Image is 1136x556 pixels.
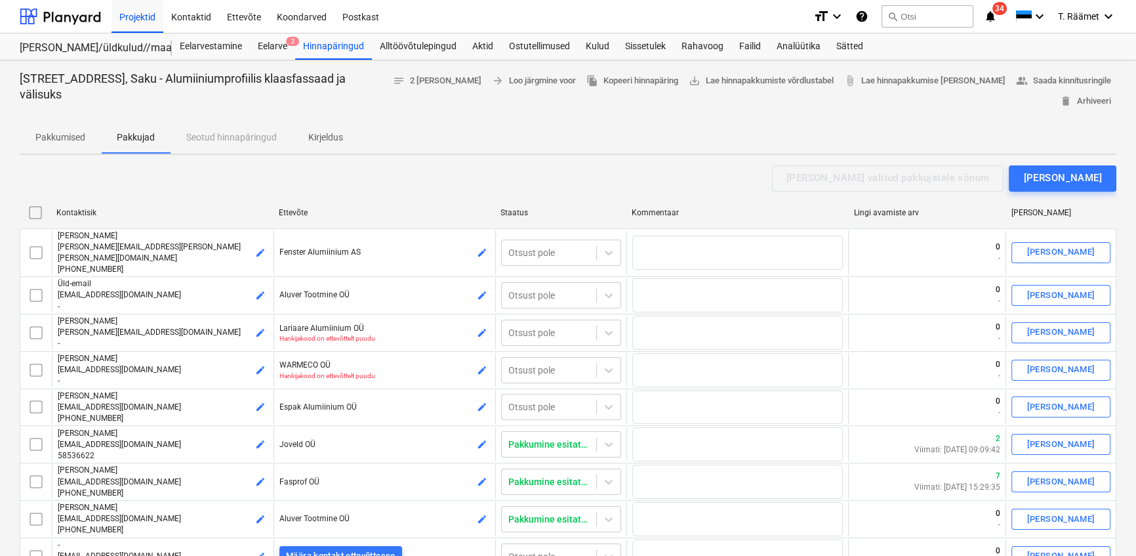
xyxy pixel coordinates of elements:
span: edit [477,328,487,338]
span: save_alt [689,75,700,87]
button: [PERSON_NAME] [1009,165,1116,192]
a: Aktid [464,33,501,60]
p: Fasprof OÜ [279,477,490,488]
p: - [996,407,1000,418]
p: Pakkujad [117,131,155,144]
div: [PERSON_NAME] [1027,400,1095,415]
span: arrow_forward [492,75,504,87]
p: Pakkumised [35,131,85,144]
p: Viimati: [DATE] 15:29:35 [914,482,1000,493]
div: Hinnapäringud [295,33,372,60]
button: [PERSON_NAME] [1011,396,1110,417]
p: [STREET_ADDRESS], Saku - Alumiiniumprofiilis klaasfassaad ja välisuks [20,71,370,102]
div: [PERSON_NAME] [1027,325,1095,340]
div: [PERSON_NAME] [1027,475,1095,490]
p: [PERSON_NAME] [58,391,268,402]
a: Ostutellimused [501,33,578,60]
p: Espak Alumiinium OÜ [279,402,490,413]
p: 0 [996,242,1000,253]
span: delete [1060,95,1072,107]
p: WARMECO OÜ [279,360,490,371]
span: edit [477,247,487,258]
button: [PERSON_NAME] [1011,471,1110,492]
p: Üld-email [58,278,268,289]
i: notifications [984,9,997,24]
i: keyboard_arrow_down [1101,9,1116,24]
div: Kontaktisik [56,208,268,217]
p: 58536622 [58,450,268,461]
div: [PERSON_NAME] [1027,288,1095,303]
p: 0 [996,284,1000,295]
span: people_alt [1016,75,1028,87]
div: Ettevõte [279,208,491,217]
span: [EMAIL_ADDRESS][DOMAIN_NAME] [58,514,181,523]
p: Viimati: [DATE] 09:09:42 [914,444,1000,456]
p: [PHONE_NUMBER] [58,488,268,499]
a: Rahavoog [674,33,731,60]
i: keyboard_arrow_down [829,9,845,24]
p: Hankijakood on ettevõttelt puudu [279,372,490,380]
span: edit [255,477,266,487]
span: Lae hinnapakkumise [PERSON_NAME] [844,74,1005,89]
p: 2 [914,433,1000,444]
p: 0 [996,396,1000,407]
iframe: Chat Widget [1070,493,1136,556]
a: Lae hinnapakkumiste võrdlustabel [683,71,839,91]
button: [PERSON_NAME] [1011,242,1110,263]
p: [PHONE_NUMBER] [58,524,268,536]
span: notes [393,75,405,87]
p: Aluver Tootmine OÜ [279,289,490,301]
button: Kopeeri hinnapäring [581,71,683,91]
span: Loo järgmine voor [492,74,576,89]
p: [PERSON_NAME] [58,316,268,327]
div: Staatus [500,208,621,217]
p: - [58,540,268,551]
span: edit [255,290,266,301]
div: [PERSON_NAME] [1027,245,1095,260]
span: [EMAIL_ADDRESS][DOMAIN_NAME] [58,440,181,449]
span: [EMAIL_ADDRESS][DOMAIN_NAME] [58,365,181,374]
i: format_size [813,9,829,24]
div: [PERSON_NAME] [1023,169,1102,186]
span: edit [477,402,487,412]
i: keyboard_arrow_down [1032,9,1047,24]
p: - [58,301,268,312]
span: edit [477,477,487,487]
p: [PHONE_NUMBER] [58,413,268,424]
div: Kommentaar [632,208,843,217]
div: Lingi avamiste arv [854,208,1001,217]
button: [PERSON_NAME] [1011,285,1110,306]
button: Loo järgmine voor [487,71,581,91]
a: Kulud [578,33,617,60]
p: 0 [996,322,1000,333]
button: 2 [PERSON_NAME] [388,71,487,91]
span: attach_file [844,75,856,87]
p: - [996,253,1000,264]
span: Kopeeri hinnapäring [586,74,678,89]
a: Analüütika [769,33,828,60]
span: edit [255,514,266,524]
p: [PHONE_NUMBER] [58,264,268,275]
span: 2 [PERSON_NAME] [393,74,481,89]
div: [PERSON_NAME]/üldkulud//maatööd (2101817//2101766) [20,41,156,55]
span: edit [477,514,487,524]
p: Aluver Tootmine OÜ [279,513,490,524]
p: - [996,295,1000,307]
p: [PERSON_NAME] [58,502,268,513]
p: - [58,338,268,349]
span: edit [255,439,266,450]
p: Joveld OÜ [279,439,490,450]
p: [PERSON_NAME] [58,428,268,439]
p: Lariaare Alumiinium OÜ [279,323,490,334]
a: Sissetulek [617,33,674,60]
span: edit [255,328,266,338]
a: Alltöövõtulepingud [372,33,464,60]
span: edit [255,402,266,412]
div: [PERSON_NAME] [1027,362,1095,377]
span: T. Räämet [1058,11,1099,22]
